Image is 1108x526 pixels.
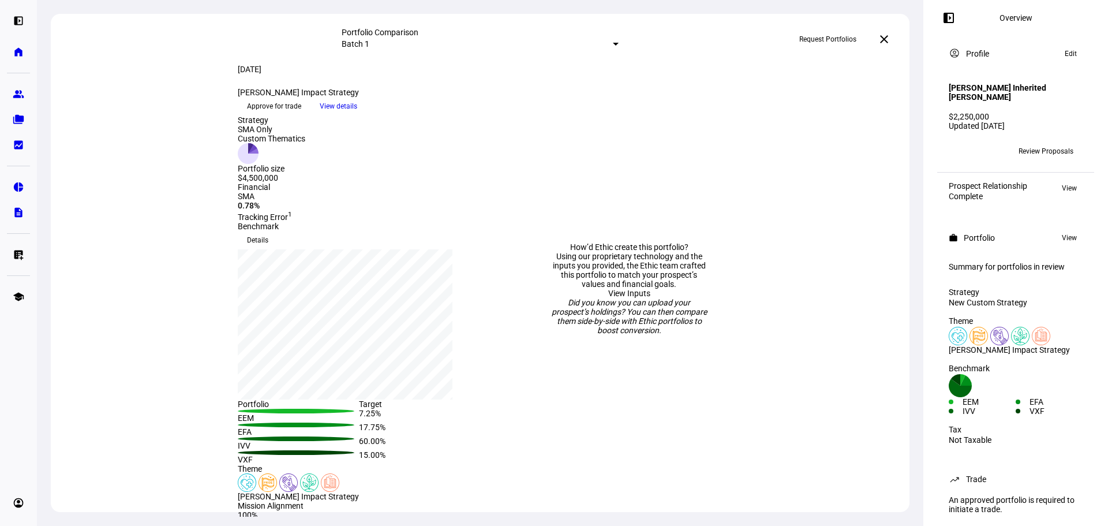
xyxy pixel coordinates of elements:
[13,114,24,125] eth-mat-symbol: folder_copy
[949,262,1083,271] div: Summary for portfolios in review
[949,181,1027,191] div: Prospect Relationship
[949,472,1083,486] eth-panel-overview-card-header: Trade
[288,210,292,218] sup: 1
[1032,327,1050,345] img: education.colored.svg
[13,291,24,303] eth-mat-symbol: school
[966,49,989,58] div: Profile
[949,316,1083,326] div: Theme
[608,289,650,298] a: View Inputs
[279,473,298,492] img: poverty.colored.svg
[238,510,480,520] div: 100%
[238,173,305,182] div: $4,500,000
[247,97,301,115] span: Approve for trade
[342,39,369,49] mat-select-trigger: Batch 1
[966,475,986,484] div: Trade
[238,88,480,97] div: [PERSON_NAME] Impact Strategy
[7,133,30,156] a: bid_landscape
[949,425,1083,434] div: Tax
[238,201,480,210] div: 0.78%
[13,497,24,509] eth-mat-symbol: account_circle
[1056,231,1083,245] button: View
[949,47,960,59] mat-icon: account_circle
[790,30,866,49] button: Request Portfolios
[320,98,357,115] span: View details
[953,147,964,155] span: RM
[1065,47,1077,61] span: Edit
[949,121,1083,130] div: Updated [DATE]
[238,164,305,173] div: Portfolio size
[13,88,24,100] eth-mat-symbol: group
[238,455,359,464] div: VXF
[963,397,1016,406] div: EEM
[13,139,24,151] eth-mat-symbol: bid_landscape
[949,192,1027,201] div: Complete
[1056,181,1083,195] button: View
[359,423,480,437] div: 17.75%
[359,450,480,464] div: 15.00%
[1062,181,1077,195] span: View
[949,298,1083,307] div: New Custom Strategy
[13,15,24,27] eth-mat-symbol: left_panel_open
[310,98,366,115] button: View details
[359,400,480,409] div: Target
[238,65,480,74] div: [DATE]
[969,327,988,345] img: lgbtqJustice.colored.svg
[13,181,24,193] eth-mat-symbol: pie_chart
[238,231,278,249] button: Details
[238,212,292,222] span: Tracking Error
[7,40,30,64] a: home
[1019,142,1073,161] span: Review Proposals
[1009,142,1083,161] button: Review Proposals
[551,298,708,335] div: Did you know you can upload your prospect’s holdings? You can then compare them side-by-side with...
[949,435,1083,445] div: Not Taxable
[949,364,1083,373] div: Benchmark
[238,413,359,423] div: EEM
[799,30,856,49] span: Request Portfolios
[964,233,995,243] div: Portfolio
[990,327,1009,345] img: poverty.colored.svg
[551,252,708,289] div: Using our proprietary technology and the inputs you provided, the Ethic team crafted this portfol...
[949,288,1083,297] div: Strategy
[238,473,256,492] img: healthWellness.colored.svg
[238,501,480,510] div: Mission Alignment
[13,46,24,58] eth-mat-symbol: home
[238,400,359,409] div: Portfolio
[238,427,359,437] div: EFA
[7,176,30,199] a: pie_chart
[963,406,1016,416] div: IVV
[300,473,319,492] img: climateChange.colored.svg
[1011,327,1030,345] img: climateChange.colored.svg
[942,491,1090,518] div: An approved portfolio is required to initiate a trade.
[1030,397,1083,406] div: EFA
[949,473,960,485] mat-icon: trending_up
[238,441,359,450] div: IVV
[238,125,305,134] div: SMA Only
[949,231,1083,245] eth-panel-overview-card-header: Portfolio
[321,473,339,492] img: education.colored.svg
[238,464,480,473] div: Theme
[359,437,480,450] div: 60.00%
[359,409,480,423] div: 7.25%
[949,345,1083,355] div: [PERSON_NAME] Impact Strategy
[1030,406,1083,416] div: VXF
[238,97,310,115] button: Approve for trade
[13,249,24,260] eth-mat-symbol: list_alt_add
[949,327,967,345] img: healthWellness.colored.svg
[238,492,480,501] div: [PERSON_NAME] Impact Strategy
[1000,13,1032,23] div: Overview
[342,28,619,37] div: Portfolio Comparison
[259,473,277,492] img: lgbtqJustice.colored.svg
[310,101,366,110] a: View details
[1059,47,1083,61] button: Edit
[238,192,480,201] div: SMA
[877,32,891,46] mat-icon: close
[942,11,956,25] mat-icon: left_panel_open
[949,233,958,243] mat-icon: work
[7,83,30,106] a: group
[238,134,305,143] div: Custom Thematics
[238,222,480,231] div: Benchmark
[238,249,452,400] div: chart, 1 series
[238,115,305,125] div: Strategy
[247,231,268,249] span: Details
[551,243,708,252] div: How’d Ethic create this portfolio?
